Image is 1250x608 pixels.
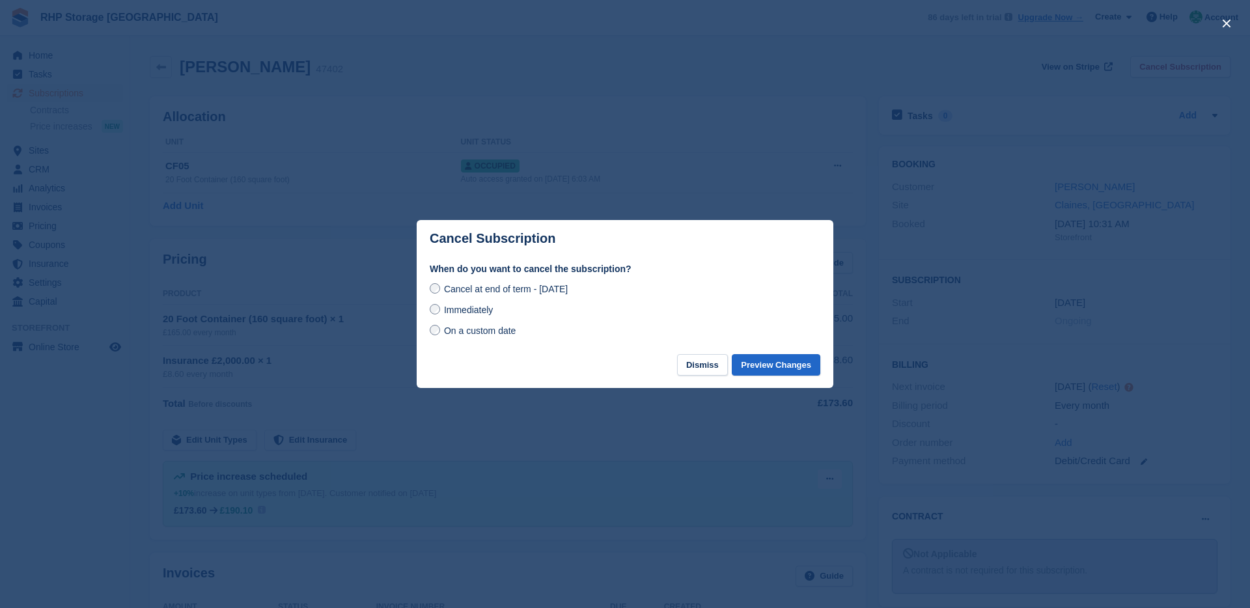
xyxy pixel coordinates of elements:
[444,305,493,315] span: Immediately
[444,284,568,294] span: Cancel at end of term - [DATE]
[430,283,440,294] input: Cancel at end of term - [DATE]
[430,304,440,314] input: Immediately
[430,262,820,276] label: When do you want to cancel the subscription?
[430,325,440,335] input: On a custom date
[677,354,728,376] button: Dismiss
[732,354,820,376] button: Preview Changes
[1216,13,1237,34] button: close
[430,231,555,246] p: Cancel Subscription
[444,325,516,336] span: On a custom date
